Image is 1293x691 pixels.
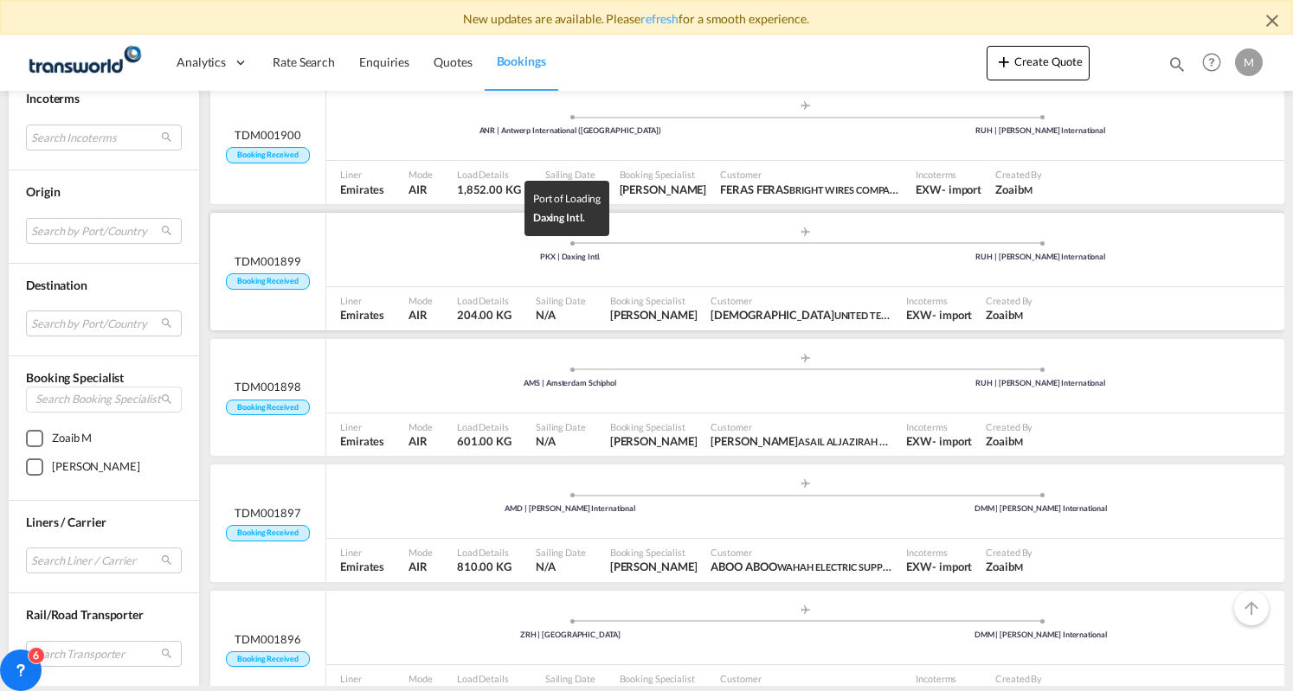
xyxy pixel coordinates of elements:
[916,168,981,181] span: Incoterms
[235,505,301,521] span: TDM001897
[235,379,301,394] span: TDM001898
[1024,184,1032,195] span: M
[932,307,972,323] div: - import
[1241,598,1262,618] md-icon: icon-arrow-up
[795,354,816,362] md-icon: assets/icons/custom/roll-o-plane.svg
[1197,48,1235,79] div: Help
[906,433,932,449] div: EXW
[210,213,1284,330] div: TDM001899 Booking Received assets/icons/custom/ship-fill.svgassets/icons/custom/roll-o-plane.svgP...
[226,525,309,541] span: Booking Received
[906,433,972,449] span: EXW import
[906,546,972,559] span: Incoterms
[789,182,903,196] span: BRIGHT WIRES COMPANY
[26,514,182,531] div: Liners / Carrier
[210,86,1284,204] div: TDM001900 Booking Received assets/icons/custom/ship-fill.svgassets/icons/custom/roll-o-plane.svgP...
[1235,48,1263,76] div: M
[834,308,1148,322] span: UNITED TECHNOLOGY OF ELECTRIC SUBSTATIONS & SWITCHGEARS CO
[720,672,902,685] span: Customer
[620,182,707,197] span: Mohammed Shahil
[536,307,586,323] span: N/A
[359,54,409,69] span: Enquiries
[545,672,595,685] span: Sailing Date
[533,189,601,208] div: Port of Loading
[26,43,143,82] img: 1a84b2306ded11f09c1219774cd0a0fe.png
[795,227,816,236] md-icon: assets/icons/custom/roll-o-plane.svg
[533,208,601,227] div: Daxing Intl.
[340,433,384,449] span: Emirates
[1197,48,1226,77] span: Help
[806,503,1277,515] div: DMM | [PERSON_NAME] International
[610,294,698,307] span: Booking Specialist
[26,515,106,529] span: Liners / Carrier
[1262,10,1283,31] md-icon: icon-close
[26,91,80,106] span: Incoterms
[711,294,892,307] span: Customer
[408,433,433,449] span: AIR
[26,277,182,294] div: Destination
[806,378,1277,389] div: RUH | [PERSON_NAME] International
[261,35,347,91] a: Rate Search
[335,630,806,641] div: ZRH | [GEOGRAPHIC_DATA]
[226,147,309,163] span: Booking Received
[906,307,932,323] div: EXW
[986,420,1032,433] span: Created By
[52,430,92,447] div: Zoaib M
[906,420,972,433] span: Incoterms
[806,252,1277,263] div: RUH | [PERSON_NAME] International
[942,182,981,197] div: - import
[1168,54,1187,80] div: icon-magnify
[932,559,972,574] div: - import
[52,458,140,476] div: Mohammed Shahil
[421,35,484,91] a: Quotes
[408,307,433,323] span: AIR
[610,433,698,449] span: Mohammed Shahil
[340,672,384,685] span: Liner
[210,464,1284,582] div: TDM001897 Booking Received assets/icons/custom/ship-fill.svgassets/icons/custom/roll-o-plane.svgP...
[906,307,972,323] span: EXW import
[711,546,892,559] span: Customer
[711,420,892,433] span: Customer
[340,420,384,433] span: Liner
[711,559,892,574] span: ABOO ABOO WAHAH ELECTRIC SUPPLY CO. OF SAUDI ARABIA (LTD.)
[986,546,1032,559] span: Created By
[986,294,1032,307] span: Created By
[340,559,384,574] span: Emirates
[457,672,521,685] span: Load Details
[164,35,261,91] div: Analytics
[795,605,816,614] md-icon: assets/icons/custom/roll-o-plane.svg
[995,168,1042,181] span: Created By
[457,420,511,433] span: Load Details
[340,546,384,559] span: Liner
[226,273,309,290] span: Booking Received
[932,433,972,449] div: - import
[1168,54,1187,74] md-icon: icon-magnify
[408,420,433,433] span: Mode
[610,546,698,559] span: Booking Specialist
[26,184,60,199] span: Origin
[457,308,511,322] span: 204.00 KG
[235,631,301,647] span: TDM001896
[210,339,1284,457] div: TDM001898 Booking Received assets/icons/custom/ship-fill.svgassets/icons/custom/roll-o-plane.svgP...
[906,559,972,574] span: EXW import
[26,607,144,622] span: Rail/Road Transporter
[916,672,981,685] span: Incoterms
[610,307,698,323] span: Mohammed Shahil
[986,307,1032,323] span: Zoaib M
[620,672,707,685] span: Booking Specialist
[26,369,182,387] div: Booking Specialist
[26,370,124,385] span: Booking Specialist
[986,433,1032,449] span: Zoaib M
[711,307,892,323] span: SHAFI UNITED TECHNOLOGY OF ELECTRIC SUBSTATIONS & SWITCHGEARS CO
[610,420,698,433] span: Booking Specialist
[335,503,806,515] div: AMD | [PERSON_NAME] International
[1014,310,1023,321] span: M
[995,672,1042,685] span: Created By
[408,546,433,559] span: Mode
[916,182,942,197] div: EXW
[26,183,182,201] div: Origin
[457,294,511,307] span: Load Details
[610,559,698,574] span: Mohammed Shahil
[1234,591,1269,625] button: Go to Top
[457,182,521,196] span: 1,852.00 KG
